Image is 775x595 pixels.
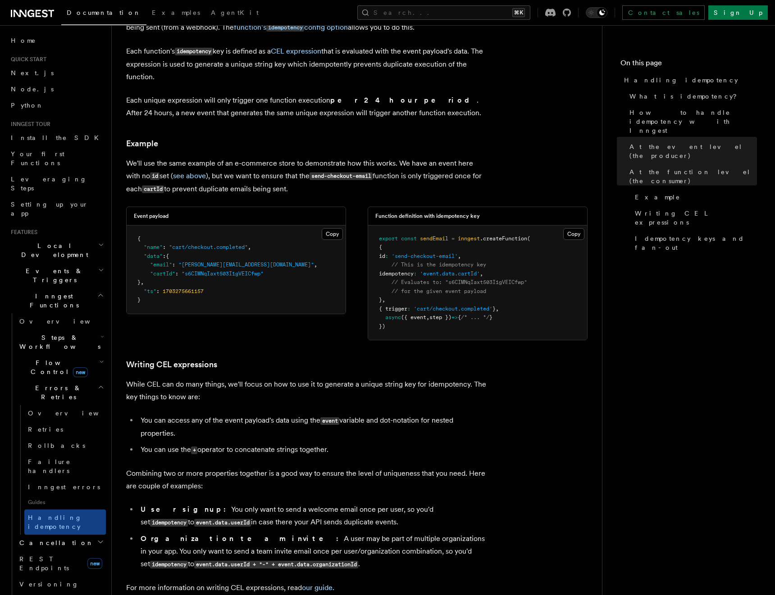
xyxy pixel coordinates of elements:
[150,561,188,568] code: idempotency
[28,442,85,449] span: Rollbacks
[191,446,197,454] code: +
[134,212,169,220] h3: Event payload
[7,81,106,97] a: Node.js
[626,164,757,189] a: At the function level (the consumer)
[150,519,188,527] code: idempotency
[138,532,487,571] li: A user may be part of multiple organizations in your app. You only want to send a team invite ema...
[620,58,757,72] h4: On this page
[414,270,417,277] span: :
[11,86,54,93] span: Node.js
[28,458,71,474] span: Failure handlers
[392,279,527,285] span: // Evaluates to: "s6CIMNqIaxt503I1gVEICfwp"
[407,306,410,312] span: :
[7,238,106,263] button: Local Development
[310,172,373,180] code: send-checkout-email
[16,358,99,376] span: Flow Control
[7,130,106,146] a: Install the SDK
[492,306,496,312] span: }
[137,279,141,285] span: }
[144,244,163,250] span: "name"
[631,189,757,205] a: Example
[144,253,163,259] span: "data"
[24,495,106,509] span: Guides
[385,314,401,320] span: async
[563,228,584,240] button: Copy
[379,244,382,250] span: {
[429,314,451,320] span: step })
[19,581,79,588] span: Versioning
[7,288,106,313] button: Inngest Functions
[16,538,94,547] span: Cancellation
[626,139,757,164] a: At the event level (the producer)
[271,47,321,55] a: CEL expression
[458,253,461,259] span: ,
[24,454,106,479] a: Failure handlers
[141,505,231,514] strong: User signup:
[138,443,487,456] li: You can use the operator to concatenate strings together.
[420,235,448,242] span: sendEmail
[16,329,106,355] button: Steps & Workflows
[7,32,106,49] a: Home
[150,172,160,180] code: id
[141,279,144,285] span: ,
[496,306,499,312] span: ,
[146,3,205,24] a: Examples
[16,383,98,401] span: Errors & Retries
[24,421,106,437] a: Retries
[624,76,738,85] span: Handling idempotency
[7,263,106,288] button: Events & Triggers
[73,367,88,377] span: new
[16,380,106,405] button: Errors & Retries
[138,503,487,529] li: You only want to send a welcome email once per user, so you'd set to in case there your API sends...
[24,479,106,495] a: Inngest errors
[480,235,527,242] span: .createFunction
[24,405,106,421] a: Overview
[182,270,264,277] span: "s6CIMNqIaxt503I1gVEICfwp"
[629,167,757,185] span: At the function level (the consumer)
[7,171,106,196] a: Leveraging Steps
[7,146,106,171] a: Your first Functions
[166,253,169,259] span: {
[11,134,104,141] span: Install the SDK
[322,228,343,240] button: Copy
[635,234,757,252] span: Idempotency keys and fan-out
[635,209,757,227] span: Writing CEL expressions
[126,378,487,403] p: While CEL can do many things, we'll focus on how to use it to generate a unique string key for id...
[19,318,112,325] span: Overview
[320,417,339,425] code: event
[451,314,458,320] span: =>
[330,96,477,104] strong: per 24 hour period
[379,235,398,242] span: export
[178,261,314,268] span: "[PERSON_NAME][EMAIL_ADDRESS][DOMAIN_NAME]"
[379,253,385,259] span: id
[357,5,530,20] button: Search...⌘K
[708,5,768,20] a: Sign Up
[137,297,141,303] span: }
[126,94,487,119] p: Each unique expression will only trigger one function execution . After 24 hours, a new event tha...
[7,65,106,81] a: Next.js
[61,3,146,25] a: Documentation
[16,535,106,551] button: Cancellation
[635,193,680,202] span: Example
[194,561,358,568] code: event.data.userId + "-" + event.data.organizationId
[24,437,106,454] a: Rollbacks
[379,306,407,312] span: { trigger
[401,314,426,320] span: ({ event
[392,261,486,268] span: // This is the idempotency key
[194,519,251,527] code: event.data.userId
[375,212,480,220] h3: Function definition with idempotency key
[266,24,304,32] code: idempotency
[7,229,37,236] span: Features
[141,534,344,543] strong: Organization team invite:
[379,297,382,303] span: }
[16,333,100,351] span: Steps & Workflows
[163,253,166,259] span: :
[16,355,106,380] button: Flow Controlnew
[489,314,492,320] span: }
[480,270,483,277] span: ,
[172,261,175,268] span: :
[620,72,757,88] a: Handling idempotency
[28,483,100,491] span: Inngest errors
[392,253,458,259] span: 'send-checkout-email'
[16,313,106,329] a: Overview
